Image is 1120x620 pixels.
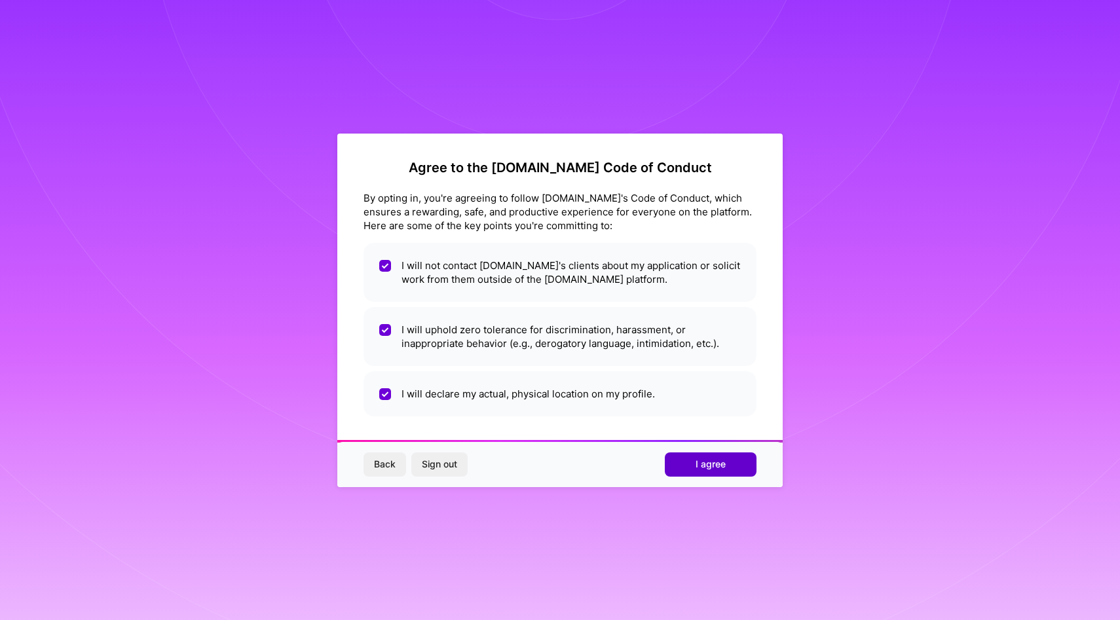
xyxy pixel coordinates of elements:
button: I agree [665,452,756,476]
li: I will uphold zero tolerance for discrimination, harassment, or inappropriate behavior (e.g., der... [364,307,756,366]
span: I agree [696,458,726,471]
button: Back [364,452,406,476]
li: I will not contact [DOMAIN_NAME]'s clients about my application or solicit work from them outside... [364,243,756,302]
div: By opting in, you're agreeing to follow [DOMAIN_NAME]'s Code of Conduct, which ensures a rewardin... [364,191,756,232]
h2: Agree to the [DOMAIN_NAME] Code of Conduct [364,160,756,175]
span: Back [374,458,396,471]
button: Sign out [411,452,468,476]
span: Sign out [422,458,457,471]
li: I will declare my actual, physical location on my profile. [364,371,756,416]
